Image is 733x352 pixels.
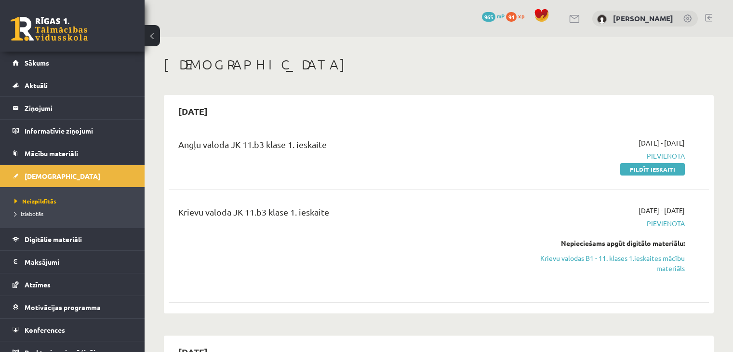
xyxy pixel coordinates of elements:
span: mP [497,12,505,20]
span: Motivācijas programma [25,303,101,311]
span: Digitālie materiāli [25,235,82,244]
a: Sākums [13,52,133,74]
span: [DATE] - [DATE] [639,205,685,216]
span: Atzīmes [25,280,51,289]
div: Angļu valoda JK 11.b3 klase 1. ieskaite [178,138,511,156]
span: Mācību materiāli [25,149,78,158]
legend: Maksājumi [25,251,133,273]
a: 94 xp [506,12,529,20]
span: Neizpildītās [14,197,56,205]
a: Neizpildītās [14,197,135,205]
a: Izlabotās [14,209,135,218]
a: [PERSON_NAME] [613,14,673,23]
legend: Informatīvie ziņojumi [25,120,133,142]
span: 94 [506,12,517,22]
a: 965 mP [482,12,505,20]
a: Pildīt ieskaiti [620,163,685,176]
a: Aktuāli [13,74,133,96]
span: Sākums [25,58,49,67]
a: Rīgas 1. Tālmācības vidusskola [11,17,88,41]
span: [DATE] - [DATE] [639,138,685,148]
a: Konferences [13,319,133,341]
a: Informatīvie ziņojumi [13,120,133,142]
div: Krievu valoda JK 11.b3 klase 1. ieskaite [178,205,511,223]
a: Krievu valodas B1 - 11. klases 1.ieskaites mācību materiāls [526,253,685,273]
span: 965 [482,12,495,22]
span: Aktuāli [25,81,48,90]
a: Atzīmes [13,273,133,296]
span: Pievienota [526,151,685,161]
h1: [DEMOGRAPHIC_DATA] [164,56,714,73]
a: Digitālie materiāli [13,228,133,250]
div: Nepieciešams apgūt digitālo materiālu: [526,238,685,248]
h2: [DATE] [169,100,217,122]
a: Maksājumi [13,251,133,273]
a: [DEMOGRAPHIC_DATA] [13,165,133,187]
span: Izlabotās [14,210,43,217]
a: Mācību materiāli [13,142,133,164]
span: Pievienota [526,218,685,229]
a: Motivācijas programma [13,296,133,318]
span: [DEMOGRAPHIC_DATA] [25,172,100,180]
legend: Ziņojumi [25,97,133,119]
span: Konferences [25,325,65,334]
span: xp [518,12,524,20]
a: Ziņojumi [13,97,133,119]
img: Rūta Rutka [597,14,607,24]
